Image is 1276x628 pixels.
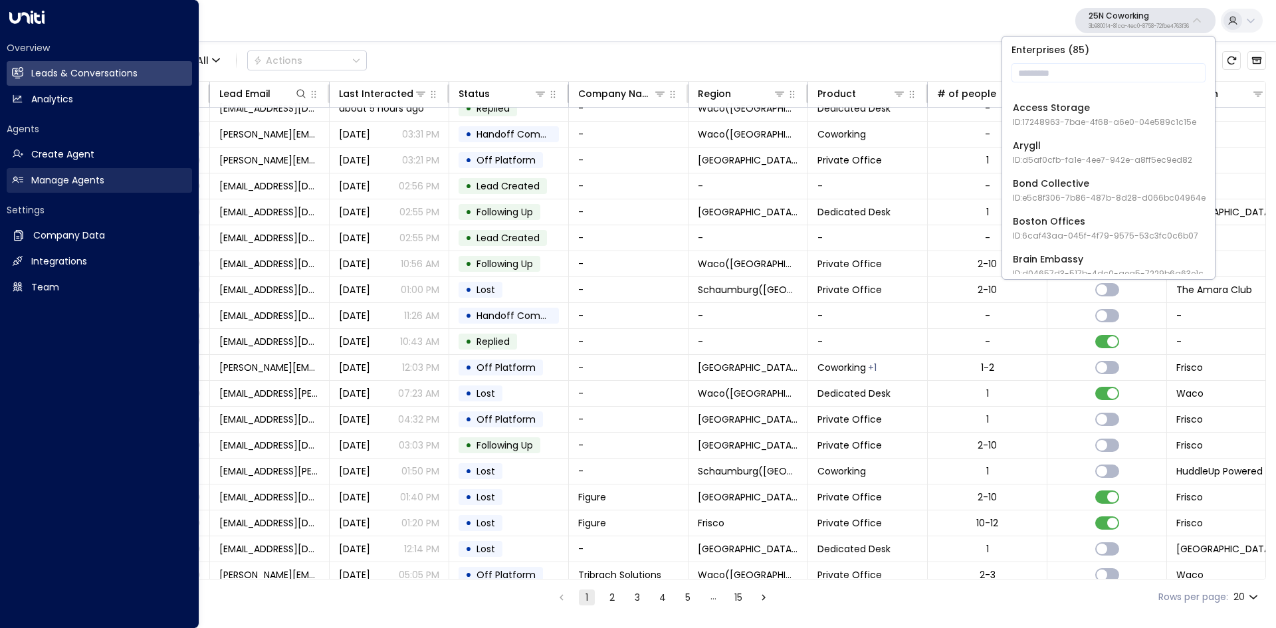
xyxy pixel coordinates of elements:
[404,542,439,556] p: 12:14 PM
[569,536,689,562] td: -
[1176,516,1203,530] span: Frisco
[401,257,439,270] p: 10:56 AM
[817,283,882,296] span: Private Office
[465,330,472,353] div: •
[253,54,302,66] div: Actions
[1176,568,1204,581] span: Waco
[219,86,308,102] div: Lead Email
[817,542,891,556] span: Dedicated Desk
[339,128,370,141] span: Aug 23, 2025
[1075,8,1216,33] button: 25N Coworking3b9800f4-81ca-4ec0-8758-72fbe4763f36
[978,257,997,270] div: 2-10
[978,439,997,452] div: 2-10
[985,309,990,322] div: -
[569,329,689,354] td: -
[985,231,990,245] div: -
[459,86,490,102] div: Status
[604,589,620,605] button: Go to page 2
[817,516,882,530] span: Private Office
[219,387,320,400] span: markg.martinez@gmail.com
[980,568,996,581] div: 2-3
[689,303,808,328] td: -
[219,335,320,348] span: hello@getuniti.com
[465,460,472,482] div: •
[629,589,645,605] button: Go to page 3
[689,329,808,354] td: -
[459,86,547,102] div: Status
[698,257,798,270] span: Waco(TX)
[339,309,370,322] span: Aug 21, 2025
[817,361,866,374] span: Coworking
[465,123,472,146] div: •
[31,173,104,187] h2: Manage Agents
[986,413,989,426] div: 1
[698,413,798,426] span: Frisco(TX)
[756,589,772,605] button: Go to next page
[1013,177,1206,204] div: Bond Collective
[7,87,192,112] a: Analytics
[1013,192,1206,204] span: ID: e5c8f306-7b86-487b-8d28-d066bc04964e
[698,128,798,141] span: Waco(TX)
[219,516,320,530] span: rayan.habbab@gmail.com
[1176,283,1252,296] span: The Amara Club
[986,465,989,478] div: 1
[219,439,320,452] span: calebsprice23@gmail.com
[402,361,439,374] p: 12:03 PM
[578,516,606,530] span: Figure
[689,173,808,199] td: -
[402,128,439,141] p: 03:31 PM
[1158,590,1228,604] label: Rows per page:
[465,227,472,249] div: •
[569,148,689,173] td: -
[339,283,370,296] span: Aug 21, 2025
[817,490,882,504] span: Private Office
[698,490,798,504] span: Frisco(TX)
[401,516,439,530] p: 01:20 PM
[817,128,866,141] span: Coworking
[7,249,192,274] a: Integrations
[978,490,997,504] div: 2-10
[569,122,689,147] td: -
[7,142,192,167] a: Create Agent
[705,589,721,605] div: …
[219,257,320,270] span: rkazerooni74@gmail.com
[399,179,439,193] p: 02:56 PM
[401,465,439,478] p: 01:50 PM
[465,512,472,534] div: •
[817,102,891,115] span: Dedicated Desk
[339,154,370,167] span: Aug 22, 2025
[339,465,370,478] span: Aug 19, 2025
[698,154,798,167] span: Frisco(TX)
[817,568,882,581] span: Private Office
[219,102,320,115] span: h1994nt@gmail.com
[698,283,798,296] span: Schaumburg(IL)
[477,102,510,115] span: Replied
[339,387,370,400] span: Aug 20, 2025
[978,283,997,296] div: 2-10
[986,542,989,556] div: 1
[698,102,798,115] span: Waco(TX)
[698,542,798,556] span: Geneva(IL)
[808,303,928,328] td: -
[477,154,536,167] span: Off Platform
[339,86,427,102] div: Last Interacted
[477,205,533,219] span: Following Up
[400,490,439,504] p: 01:40 PM
[31,92,73,106] h2: Analytics
[477,413,536,426] span: Off Platform
[698,86,731,102] div: Region
[465,564,472,586] div: •
[7,61,192,86] a: Leads & Conversations
[730,589,746,605] button: Go to page 15
[569,303,689,328] td: -
[219,283,320,296] span: kev.ignacio95@gmail.com
[698,361,798,374] span: Frisco(TX)
[937,86,1025,102] div: # of people
[31,255,87,268] h2: Integrations
[339,490,370,504] span: Aug 19, 2025
[477,516,495,530] span: Lost
[1176,413,1203,426] span: Frisco
[7,41,192,54] h2: Overview
[817,413,882,426] span: Private Office
[1089,12,1189,20] p: 25N Coworking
